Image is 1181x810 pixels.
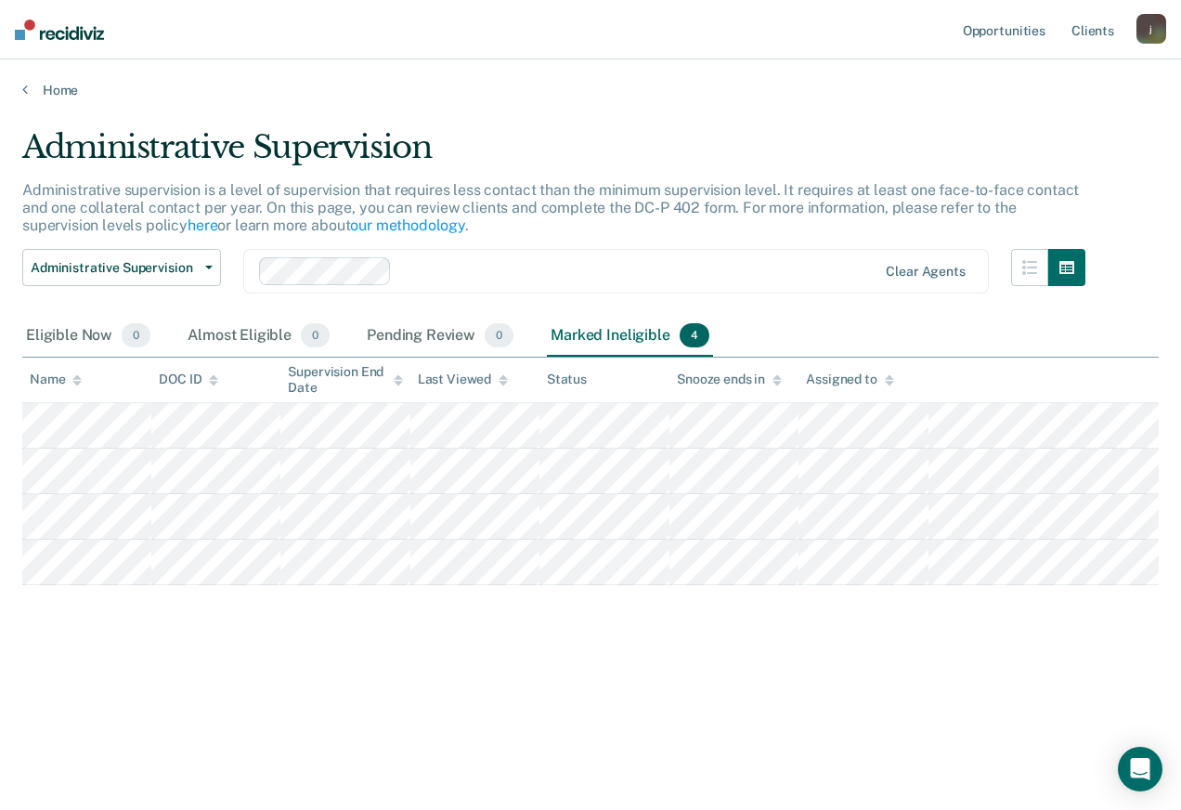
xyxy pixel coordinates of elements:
a: Home [22,82,1159,98]
button: j [1136,14,1166,44]
a: our methodology [350,216,465,234]
div: Supervision End Date [288,364,402,396]
div: Almost Eligible0 [184,316,333,357]
span: 0 [485,323,513,347]
div: Eligible Now0 [22,316,154,357]
div: Status [547,372,587,387]
div: Open Intercom Messenger [1118,747,1162,791]
p: Administrative supervision is a level of supervision that requires less contact than the minimum ... [22,181,1079,234]
div: Pending Review0 [363,316,517,357]
button: Administrative Supervision [22,249,221,286]
a: here [188,216,217,234]
div: DOC ID [159,372,218,387]
span: 4 [680,323,709,347]
img: Recidiviz [15,20,104,40]
div: Clear agents [886,264,965,280]
div: Marked Ineligible4 [547,316,713,357]
span: Administrative Supervision [31,260,198,276]
div: Administrative Supervision [22,128,1085,181]
div: Assigned to [806,372,893,387]
span: 0 [122,323,150,347]
span: 0 [301,323,330,347]
div: Last Viewed [418,372,508,387]
div: Name [30,372,82,387]
div: Snooze ends in [677,372,782,387]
